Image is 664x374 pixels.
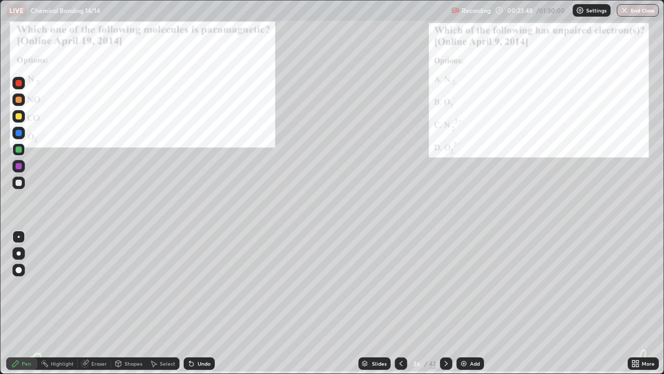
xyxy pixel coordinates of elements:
div: More [642,361,655,366]
div: Undo [198,361,211,366]
div: Highlight [51,361,74,366]
div: Shapes [125,361,142,366]
img: class-settings-icons [576,6,584,15]
div: Pen [22,361,31,366]
div: Eraser [91,361,107,366]
button: End Class [617,4,659,17]
div: / [424,360,427,367]
img: end-class-cross [620,6,629,15]
div: 42 [429,359,436,368]
img: recording.375f2c34.svg [451,6,460,15]
p: Chemical Bonding 14/14 [31,6,100,15]
img: add-slide-button [460,359,468,368]
div: Select [160,361,175,366]
div: 36 [411,360,422,367]
p: LIVE [9,6,23,15]
p: Settings [586,8,606,13]
p: Recording [462,7,491,15]
div: Add [470,361,480,366]
div: Slides [372,361,386,366]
